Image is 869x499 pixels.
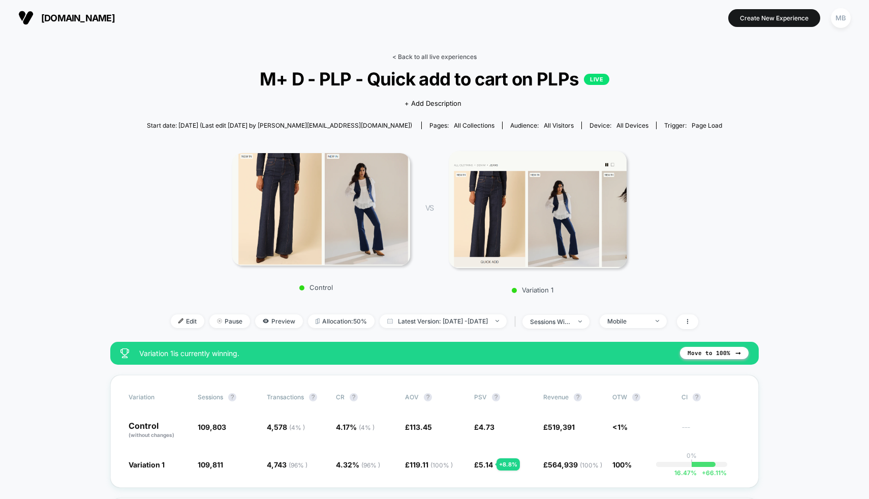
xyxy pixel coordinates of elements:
[687,452,697,459] p: 0%
[543,393,569,401] span: Revenue
[171,314,204,328] span: Edit
[492,393,500,401] button: ?
[429,122,494,129] div: Pages:
[510,122,574,129] div: Audience:
[664,122,722,129] div: Trigger:
[198,460,223,469] span: 109,811
[410,460,453,469] span: 119.11
[392,53,477,61] a: < Back to all live experiences
[584,74,609,85] p: LIVE
[680,347,749,359] button: Move to 100%
[612,423,628,431] span: <1%
[232,153,410,265] img: Control main
[578,320,582,322] img: end
[410,423,432,431] span: 113.45
[691,459,693,467] p: |
[430,461,453,469] span: ( 100 % )
[198,423,226,431] span: 109,803
[681,393,737,401] span: CI
[336,460,380,469] span: 4.32 %
[424,393,432,401] button: ?
[697,469,727,477] span: 66.11 %
[228,393,236,401] button: ?
[267,423,305,431] span: 4,578
[316,318,320,324] img: rebalance
[350,393,358,401] button: ?
[15,10,118,26] button: [DOMAIN_NAME]
[449,151,627,268] img: Variation 1 main
[454,122,494,129] span: all collections
[336,393,345,401] span: CR
[217,318,222,324] img: end
[702,469,706,477] span: +
[405,99,461,109] span: + Add Description
[289,461,307,469] span: ( 96 % )
[479,423,494,431] span: 4.73
[120,348,129,358] img: success_star
[178,318,183,324] img: edit
[474,423,494,431] span: £
[387,318,393,324] img: calendar
[479,460,493,469] span: 5.14
[336,423,375,431] span: 4.17 %
[405,423,432,431] span: £
[209,314,250,328] span: Pause
[129,422,188,439] p: Control
[18,10,34,25] img: Visually logo
[129,460,165,469] span: Variation 1
[512,314,522,329] span: |
[616,122,648,129] span: all devices
[255,314,303,328] span: Preview
[444,286,622,294] p: Variation 1
[831,8,851,28] div: MB
[580,461,602,469] span: ( 100 % )
[359,424,375,431] span: ( 4 % )
[548,423,575,431] span: 519,391
[227,283,405,291] p: Control
[692,122,722,129] span: Page Load
[425,203,433,212] span: VS
[728,9,820,27] button: Create New Experience
[543,423,575,431] span: £
[129,393,184,401] span: Variation
[405,460,453,469] span: £
[289,424,305,431] span: ( 4 % )
[198,393,223,401] span: Sessions
[308,314,375,328] span: Allocation: 50%
[612,460,632,469] span: 100%
[543,460,602,469] span: £
[674,469,697,477] span: 16.47 %
[828,8,854,28] button: MB
[129,432,174,438] span: (without changes)
[693,393,701,401] button: ?
[495,320,499,322] img: end
[496,458,520,471] div: + 8.8 %
[139,349,670,358] span: Variation 1 is currently winning.
[405,393,419,401] span: AOV
[176,68,693,90] span: M+ D - PLP - Quick add to cart on PLPs
[544,122,574,129] span: All Visitors
[581,122,656,129] span: Device:
[267,460,307,469] span: 4,743
[267,393,304,401] span: Transactions
[574,393,582,401] button: ?
[656,320,659,322] img: end
[530,318,571,326] div: sessions with impression
[632,393,640,401] button: ?
[607,317,648,325] div: Mobile
[380,314,507,328] span: Latest Version: [DATE] - [DATE]
[309,393,317,401] button: ?
[474,393,487,401] span: PSV
[612,393,668,401] span: OTW
[361,461,380,469] span: ( 96 % )
[681,424,740,439] span: ---
[474,460,493,469] span: £
[548,460,602,469] span: 564,939
[41,13,115,23] span: [DOMAIN_NAME]
[147,122,412,129] span: Start date: [DATE] (Last edit [DATE] by [PERSON_NAME][EMAIL_ADDRESS][DOMAIN_NAME])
